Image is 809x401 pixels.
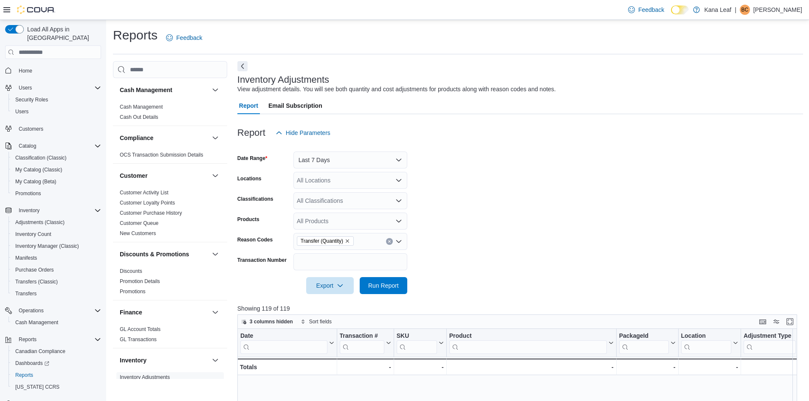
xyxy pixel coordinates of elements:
span: BC [741,5,749,15]
a: Customer Queue [120,220,158,226]
div: Bryan Cater-Gagne [740,5,750,15]
a: Security Roles [12,95,51,105]
span: Inventory Manager (Classic) [12,241,101,251]
button: Enter fullscreen [785,317,795,327]
button: Cash Management [210,85,220,95]
div: SKU URL [397,332,437,354]
button: Cash Management [120,86,209,94]
span: 3 columns hidden [250,318,293,325]
div: Compliance [113,150,227,163]
span: GL Transactions [120,336,157,343]
div: Date [240,332,327,354]
button: Open list of options [395,197,402,204]
div: Package URL [619,332,668,354]
a: GL Account Totals [120,326,161,332]
a: New Customers [120,230,156,236]
div: Transaction Url [339,332,384,354]
h3: Compliance [120,134,153,142]
a: Inventory Manager (Classic) [12,241,82,251]
button: Hide Parameters [272,124,334,141]
button: Canadian Compliance [8,345,104,357]
a: My Catalog (Classic) [12,165,66,175]
span: Canadian Compliance [15,348,65,355]
button: Customers [2,123,104,135]
label: Locations [237,175,262,182]
div: Product [449,332,606,354]
div: Cash Management [113,102,227,126]
button: Inventory [210,355,220,365]
span: Customers [19,126,43,132]
a: Reports [12,370,37,380]
button: Catalog [15,141,39,151]
span: Transfer (Quantity) [301,237,343,245]
div: Adjustment Type [744,332,796,340]
button: Operations [15,306,47,316]
button: Users [15,83,35,93]
span: Feedback [638,6,664,14]
p: Showing 119 of 119 [237,304,803,313]
button: Purchase Orders [8,264,104,276]
a: Inventory Count [12,229,55,239]
div: - [681,362,738,372]
span: Operations [15,306,101,316]
button: Customer [210,171,220,181]
span: Cash Management [15,319,58,326]
span: Reports [15,372,33,379]
button: Operations [2,305,104,317]
div: Customer [113,188,227,242]
button: Security Roles [8,94,104,106]
button: Reports [8,369,104,381]
span: Purchase Orders [12,265,101,275]
button: Users [2,82,104,94]
div: - [449,362,613,372]
div: Location [681,332,731,340]
button: Reports [2,334,104,345]
a: Promotions [120,289,146,294]
button: Last 7 Days [293,151,407,168]
span: Users [15,83,101,93]
a: Customer Loyalty Points [120,200,175,206]
span: Classification (Classic) [15,154,67,161]
a: Promotion Details [120,278,160,284]
span: Inventory Manager (Classic) [15,243,79,250]
button: Sort fields [297,317,335,327]
button: Home [2,64,104,76]
span: Customer Purchase History [120,210,182,216]
button: Finance [120,308,209,317]
button: Display options [771,317,781,327]
button: Classification (Classic) [8,152,104,164]
span: Dashboards [15,360,49,367]
span: Home [15,65,101,76]
span: Cash Management [12,317,101,328]
div: - [339,362,391,372]
button: Transfers (Classic) [8,276,104,288]
span: Users [19,84,32,91]
a: Transfers [12,289,40,299]
button: Inventory Count [8,228,104,240]
span: Cash Out Details [120,114,158,121]
a: [US_STATE] CCRS [12,382,63,392]
a: Customer Activity List [120,190,169,196]
span: Security Roles [15,96,48,103]
a: Canadian Compliance [12,346,69,356]
button: Open list of options [395,238,402,245]
button: Clear input [386,238,393,245]
span: Report [239,97,258,114]
span: Promotion Details [120,278,160,285]
button: Finance [210,307,220,317]
div: Transaction # [339,332,384,340]
div: Date [240,332,327,340]
button: Compliance [210,133,220,143]
span: Export [311,277,349,294]
div: Totals [240,362,334,372]
div: - [397,362,444,372]
button: Discounts & Promotions [210,249,220,259]
span: Reports [12,370,101,380]
a: Discounts [120,268,142,274]
h3: Inventory [120,356,147,365]
button: Inventory [120,356,209,365]
a: Cash Management [120,104,163,110]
